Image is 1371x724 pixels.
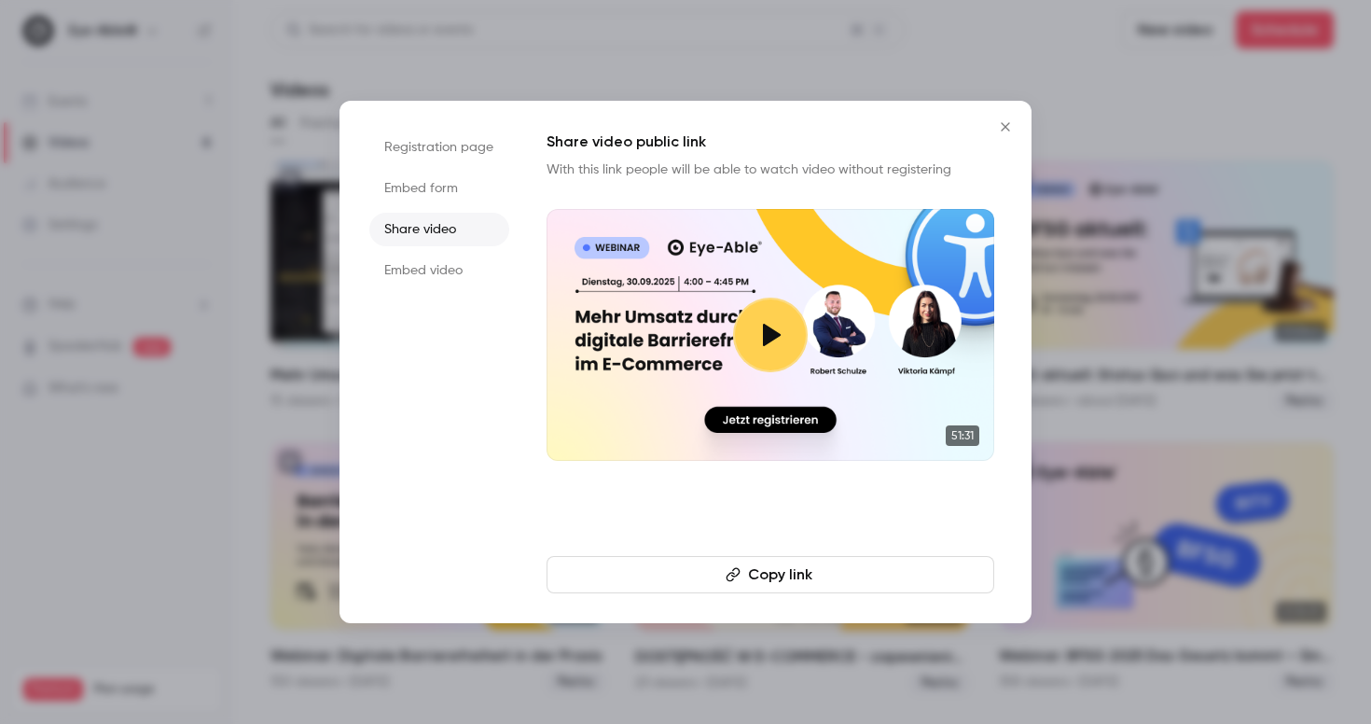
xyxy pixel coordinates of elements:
[547,209,994,461] a: 51:31
[369,213,509,246] li: Share video
[547,131,994,153] h1: Share video public link
[987,108,1024,146] button: Close
[946,425,979,446] span: 51:31
[369,172,509,205] li: Embed form
[547,160,994,179] p: With this link people will be able to watch video without registering
[369,131,509,164] li: Registration page
[547,556,994,593] button: Copy link
[369,254,509,287] li: Embed video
